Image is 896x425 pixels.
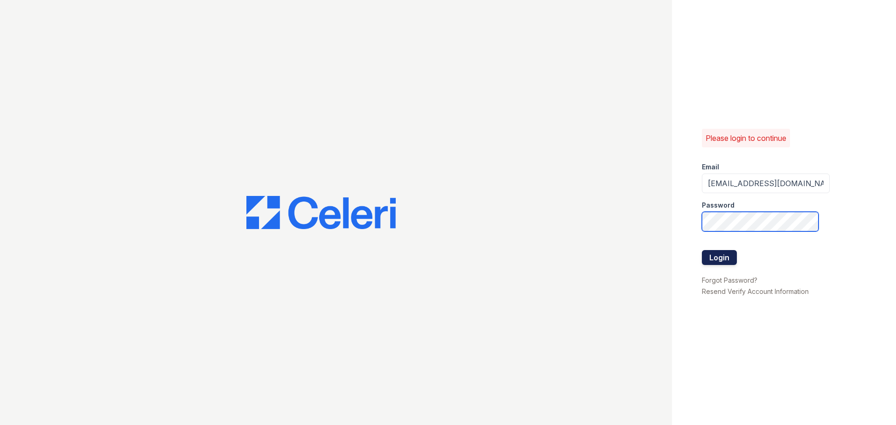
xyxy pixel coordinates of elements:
a: Resend Verify Account Information [702,287,809,295]
label: Password [702,201,735,210]
img: CE_Logo_Blue-a8612792a0a2168367f1c8372b55b34899dd931a85d93a1a3d3e32e68fde9ad4.png [246,196,396,230]
label: Email [702,162,719,172]
a: Forgot Password? [702,276,757,284]
p: Please login to continue [706,132,786,144]
button: Login [702,250,737,265]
